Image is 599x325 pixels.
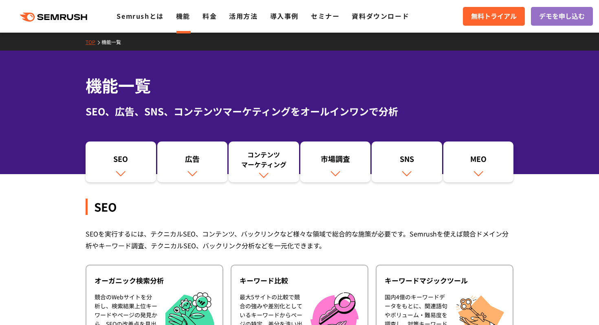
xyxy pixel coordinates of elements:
[352,11,409,21] a: 資料ダウンロード
[447,154,510,168] div: MEO
[463,7,525,26] a: 無料トライアル
[95,276,214,285] div: オーガニック検索分析
[86,38,101,45] a: TOP
[531,7,593,26] a: デモを申し込む
[539,11,585,22] span: デモを申し込む
[203,11,217,21] a: 料金
[176,11,190,21] a: 機能
[86,199,513,215] div: SEO
[385,276,504,285] div: キーワードマジックツール
[161,154,224,168] div: 広告
[86,228,513,252] div: SEOを実行するには、テクニカルSEO、コンテンツ、バックリンクなど様々な領域で総合的な施策が必要です。Semrushを使えば競合ドメイン分析やキーワード調査、テクニカルSEO、バックリンク分析...
[86,104,513,119] div: SEO、広告、SNS、コンテンツマーケティングをオールインワンで分析
[471,11,517,22] span: 無料トライアル
[233,150,295,169] div: コンテンツ マーケティング
[443,141,514,182] a: MEO
[157,141,228,182] a: 広告
[240,276,359,285] div: キーワード比較
[86,73,513,97] h1: 機能一覧
[117,11,163,21] a: Semrushとは
[101,38,127,45] a: 機能一覧
[229,141,299,182] a: コンテンツマーケティング
[270,11,299,21] a: 導入事例
[229,11,258,21] a: 活用方法
[300,141,371,182] a: 市場調査
[376,154,438,168] div: SNS
[304,154,367,168] div: 市場調査
[90,154,152,168] div: SEO
[311,11,339,21] a: セミナー
[372,141,442,182] a: SNS
[86,141,156,182] a: SEO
